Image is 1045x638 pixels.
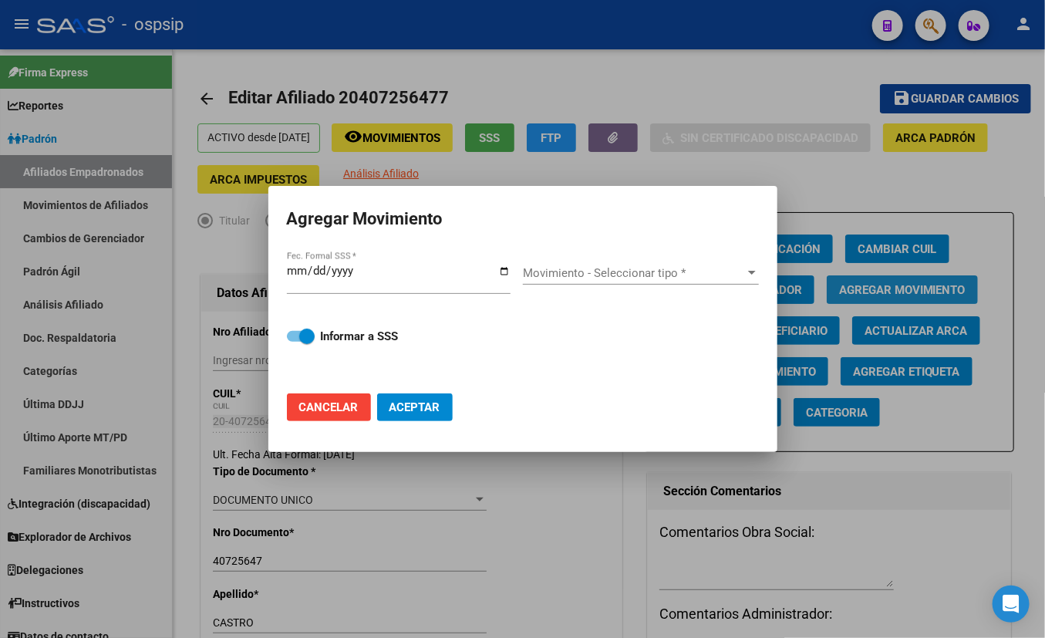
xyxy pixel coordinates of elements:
span: Cancelar [299,400,359,414]
span: Aceptar [389,400,440,414]
div: Open Intercom Messenger [993,586,1030,623]
button: Cancelar [287,393,371,421]
strong: Informar a SSS [321,329,399,343]
h2: Agregar Movimiento [287,204,759,234]
span: Movimiento - Seleccionar tipo * [523,266,745,280]
button: Aceptar [377,393,453,421]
